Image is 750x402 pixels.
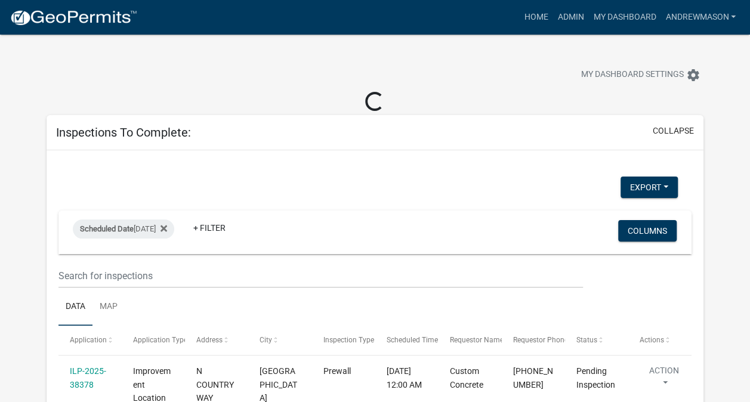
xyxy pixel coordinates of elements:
button: collapse [653,125,694,137]
a: + Filter [184,217,235,239]
a: AndrewMason [661,6,740,29]
datatable-header-cell: City [248,326,311,354]
datatable-header-cell: Inspection Type [311,326,375,354]
span: Inspection Type [323,336,374,344]
a: Admin [553,6,588,29]
datatable-header-cell: Application Type [122,326,185,354]
button: Action [640,364,689,394]
a: Data [58,288,92,326]
datatable-header-cell: Scheduled Time [375,326,438,354]
datatable-header-cell: Actions [628,326,692,354]
span: Scheduled Date [80,224,134,233]
a: My Dashboard [588,6,661,29]
datatable-header-cell: Status [565,326,628,354]
span: Status [576,336,597,344]
span: Actions [640,336,664,344]
div: [DATE] [73,219,174,239]
span: Requestor Phone [513,336,568,344]
a: Home [519,6,553,29]
span: City [260,336,272,344]
button: Columns [618,220,677,242]
span: Scheduled Time [387,336,438,344]
datatable-header-cell: Address [185,326,248,354]
span: Pending Inspection [576,366,615,389]
a: ILP-2025-38378 [70,366,106,389]
button: My Dashboard Settingssettings [572,63,710,86]
span: Prewall [323,366,350,376]
span: Address [196,336,223,344]
span: Custom Concrete [450,366,483,389]
input: Search for inspections [58,264,583,288]
datatable-header-cell: Requestor Phone [502,326,565,354]
button: Export [621,177,678,198]
span: Application Type [133,336,187,344]
span: Requestor Name [450,336,504,344]
a: Map [92,288,125,326]
span: 317-749-2227 [513,366,553,389]
datatable-header-cell: Application [58,326,122,354]
i: settings [686,68,700,82]
span: My Dashboard Settings [581,68,684,82]
span: 08/12/2025, 12:00 AM [387,366,422,389]
datatable-header-cell: Requestor Name [438,326,501,354]
h5: Inspections To Complete: [56,125,191,140]
span: Application [70,336,107,344]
